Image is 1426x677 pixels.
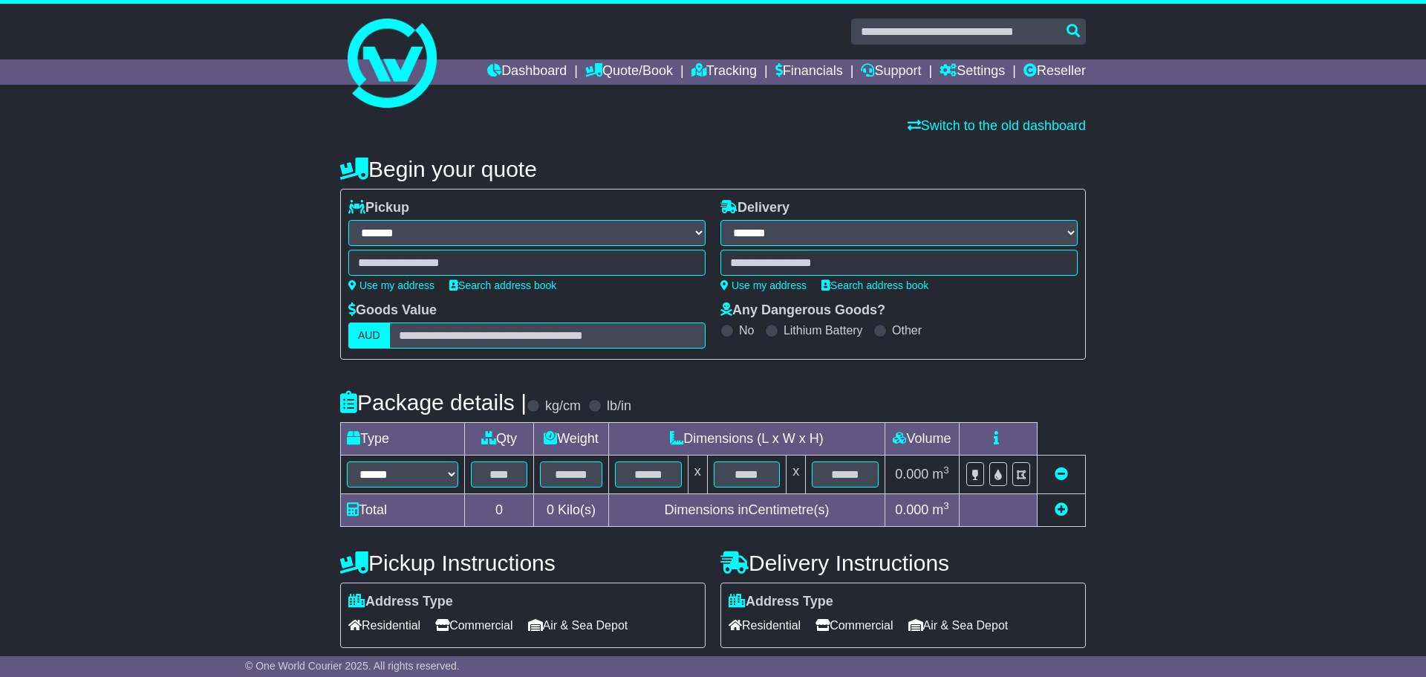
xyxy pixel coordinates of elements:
h4: Begin your quote [340,157,1086,181]
span: m [932,502,949,517]
label: Address Type [348,594,453,610]
span: m [932,467,949,482]
h4: Pickup Instructions [340,551,706,575]
span: 0.000 [895,467,928,482]
span: Commercial [815,614,893,637]
span: Residential [729,614,801,637]
td: Dimensions in Centimetre(s) [608,494,885,527]
a: Dashboard [487,59,567,85]
label: Delivery [720,200,789,216]
span: 0.000 [895,502,928,517]
a: Settings [940,59,1005,85]
td: Dimensions (L x W x H) [608,423,885,456]
label: AUD [348,323,390,349]
a: Use my address [720,279,807,291]
a: Add new item [1055,502,1068,517]
sup: 3 [943,500,949,511]
sup: 3 [943,464,949,476]
a: Financials [775,59,843,85]
label: No [739,323,754,337]
label: Pickup [348,200,409,216]
span: Air & Sea Depot [908,614,1009,637]
a: Remove this item [1055,467,1068,482]
span: 0 [547,502,554,517]
span: Residential [348,614,420,637]
span: © One World Courier 2025. All rights reserved. [245,660,460,672]
td: Kilo(s) [534,494,609,527]
a: Reseller [1023,59,1086,85]
a: Search address book [821,279,928,291]
label: Other [892,323,922,337]
td: Weight [534,423,609,456]
td: Type [341,423,465,456]
td: Volume [885,423,959,456]
h4: Delivery Instructions [720,551,1086,575]
a: Search address book [449,279,556,291]
h4: Package details | [340,390,527,415]
label: Address Type [729,594,833,610]
a: Support [861,59,921,85]
td: Total [341,494,465,527]
span: Air & Sea Depot [528,614,628,637]
label: kg/cm [545,398,581,415]
a: Quote/Book [585,59,673,85]
td: x [688,456,707,494]
label: Any Dangerous Goods? [720,302,885,319]
a: Use my address [348,279,434,291]
label: Lithium Battery [784,323,863,337]
a: Tracking [691,59,757,85]
td: Qty [465,423,534,456]
label: lb/in [607,398,631,415]
td: 0 [465,494,534,527]
label: Goods Value [348,302,437,319]
a: Switch to the old dashboard [908,118,1086,133]
span: Commercial [435,614,512,637]
td: x [787,456,806,494]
